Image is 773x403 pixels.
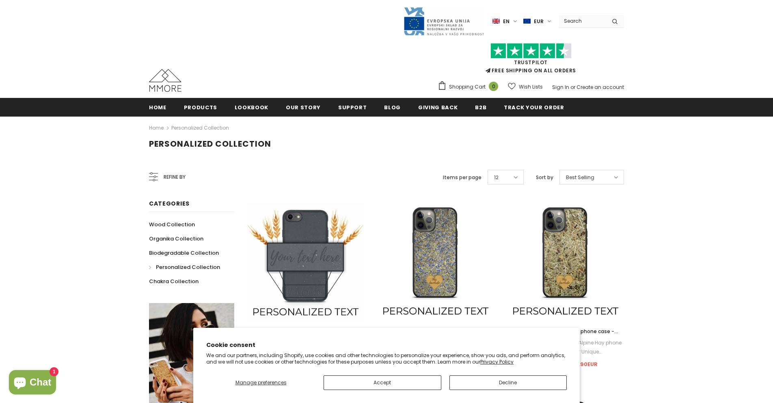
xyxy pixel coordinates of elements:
a: Trustpilot [514,59,548,66]
a: B2B [475,98,486,116]
input: Search Site [559,15,606,27]
button: Manage preferences [206,375,315,390]
a: Create an account [577,84,624,91]
span: 12 [494,173,499,182]
button: Decline [449,375,567,390]
span: Our Story [286,104,321,111]
span: support [338,104,367,111]
a: Personalized Collection [149,260,220,274]
a: Wood Collection [149,217,195,232]
a: Lavender - Personalized phone case - Personalized gift [376,327,494,336]
span: 0 [489,82,498,91]
a: support [338,98,367,116]
a: Alpine Hay - Personalized phone case - Personalized gift [506,327,624,336]
a: Javni Razpis [403,17,484,24]
a: Giving back [418,98,458,116]
a: Biodegradable Personalized Phone Case - Black [246,327,364,336]
a: Privacy Policy [480,358,514,365]
a: Chakra Collection [149,274,199,288]
h2: Cookie consent [206,341,567,349]
span: Best Selling [566,173,594,182]
a: Lookbook [235,98,268,116]
label: Items per page [443,173,482,182]
a: Products [184,98,217,116]
span: Refine by [164,173,186,182]
img: Javni Razpis [403,6,484,36]
span: or [570,84,575,91]
span: Wish Lists [519,83,543,91]
span: Products [184,104,217,111]
a: Blog [384,98,401,116]
span: Manage preferences [235,379,287,386]
img: i-lang-1.png [492,18,500,25]
span: Shopping Cart [449,83,486,91]
a: Shopping Cart 0 [438,81,502,93]
a: Home [149,98,166,116]
span: Organika Collection [149,235,203,243]
span: Biodegradable Collection [149,249,219,257]
a: Track your order [504,98,564,116]
span: EUR [534,17,544,26]
a: Organika Collection [149,232,203,246]
span: Categories [149,199,190,208]
span: B2B [475,104,486,111]
img: Trust Pilot Stars [490,43,572,59]
span: Lookbook [235,104,268,111]
p: We and our partners, including Shopify, use cookies and other technologies to personalize your ex... [206,352,567,365]
a: Sign In [552,84,569,91]
a: Personalized Collection [171,124,229,131]
span: Home [149,104,166,111]
span: FREE SHIPPING ON ALL ORDERS [438,47,624,74]
span: Blog [384,104,401,111]
label: Sort by [536,173,553,182]
a: Wish Lists [508,80,543,94]
span: Track your order [504,104,564,111]
img: MMORE Cases [149,69,181,92]
button: Accept [324,375,441,390]
inbox-online-store-chat: Shopify online store chat [6,370,58,396]
span: Wood Collection [149,221,195,228]
span: Personalized Collection [149,138,271,149]
a: Biodegradable Collection [149,246,219,260]
span: Personalized Collection [156,263,220,271]
a: Our Story [286,98,321,116]
span: €38.90EUR [567,360,598,368]
span: Chakra Collection [149,277,199,285]
a: Home [149,123,164,133]
span: Giving back [418,104,458,111]
span: en [503,17,510,26]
